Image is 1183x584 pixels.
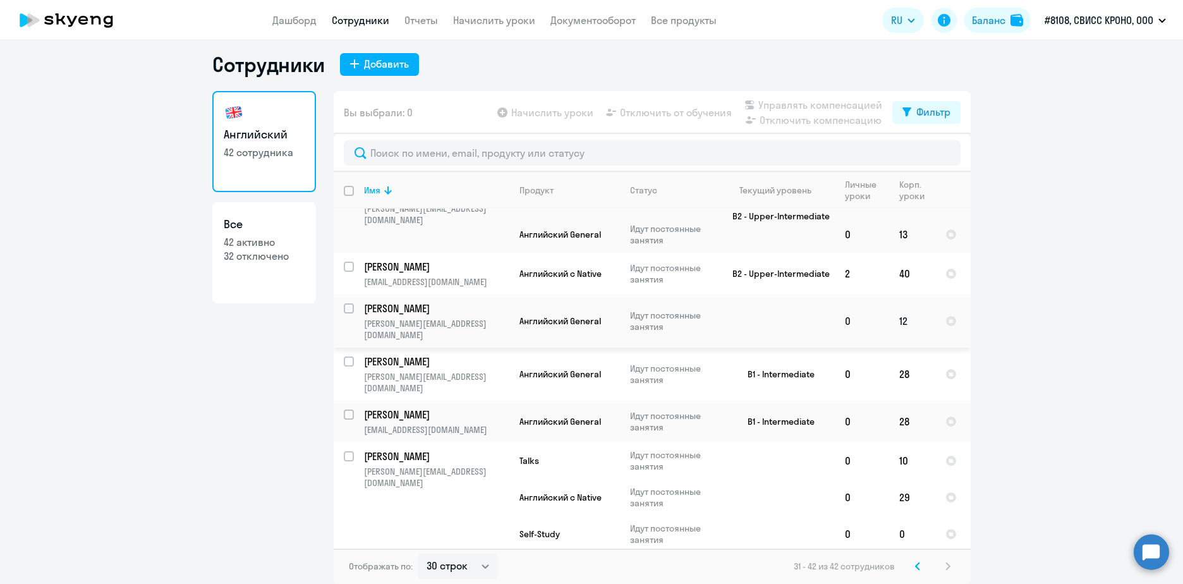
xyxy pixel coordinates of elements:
div: Имя [364,185,509,196]
div: Текущий уровень [739,185,811,196]
td: 0 [835,479,889,516]
td: 2 [835,253,889,295]
span: Английский General [519,416,601,427]
a: [PERSON_NAME] [364,408,509,422]
td: 0 [835,442,889,479]
p: [PERSON_NAME] [364,355,507,368]
img: balance [1010,14,1023,27]
p: 42 сотрудника [224,145,305,159]
td: 0 [835,216,889,253]
button: Добавить [340,53,419,76]
p: [PERSON_NAME][EMAIL_ADDRESS][DOMAIN_NAME] [364,203,509,226]
td: B2 - Upper-Intermediate [717,179,835,253]
h1: Сотрудники [212,52,325,77]
p: Идут постоянные занятия [630,363,717,386]
a: Английский42 сотрудника [212,91,316,192]
a: Документооборот [550,14,636,27]
span: Вы выбрали: 0 [344,105,413,120]
td: 0 [835,516,889,552]
td: 12 [889,295,935,348]
div: Продукт [519,185,554,196]
p: Идут постоянные занятия [630,486,717,509]
a: Сотрудники [332,14,389,27]
span: Английский General [519,368,601,380]
span: Английский General [519,315,601,327]
td: 29 [889,479,935,516]
p: [PERSON_NAME] [364,260,507,274]
td: 28 [889,348,935,401]
td: 10 [889,442,935,479]
p: Идут постоянные занятия [630,449,717,472]
a: Все42 активно32 отключено [212,202,316,303]
a: Все продукты [651,14,717,27]
a: Дашборд [272,14,317,27]
h3: Все [224,216,305,233]
p: [PERSON_NAME] [364,301,507,315]
span: Self-Study [519,528,560,540]
span: Talks [519,455,539,466]
div: Статус [630,185,657,196]
span: 31 - 42 из 42 сотрудников [794,561,895,572]
a: Отчеты [404,14,438,27]
td: 28 [889,401,935,442]
p: [PERSON_NAME] [364,408,507,422]
a: [PERSON_NAME] [364,301,509,315]
button: RU [882,8,924,33]
a: [PERSON_NAME] [364,449,509,463]
a: Начислить уроки [453,14,535,27]
td: B2 - Upper-Intermediate [717,253,835,295]
td: 0 [835,401,889,442]
p: [PERSON_NAME] [364,449,507,463]
td: 0 [889,516,935,552]
span: Английский с Native [519,268,602,279]
p: [EMAIL_ADDRESS][DOMAIN_NAME] [364,276,509,288]
a: [PERSON_NAME] [364,260,509,274]
p: 32 отключено [224,249,305,263]
div: Баланс [972,13,1005,28]
button: #8108, СВИСС КРОНО, ООО [1038,5,1172,35]
td: B1 - Intermediate [717,348,835,401]
button: Фильтр [892,101,961,124]
p: Идут постоянные занятия [630,223,717,246]
div: Фильтр [916,104,950,119]
p: [PERSON_NAME][EMAIL_ADDRESS][DOMAIN_NAME] [364,466,509,489]
a: [PERSON_NAME] [364,355,509,368]
p: Идут постоянные занятия [630,262,717,285]
p: [PERSON_NAME][EMAIL_ADDRESS][DOMAIN_NAME] [364,318,509,341]
td: 0 [835,348,889,401]
td: 0 [835,295,889,348]
span: Английский с Native [519,492,602,503]
input: Поиск по имени, email, продукту или статусу [344,140,961,166]
p: 42 активно [224,235,305,249]
div: Текущий уровень [727,185,834,196]
img: english [224,102,244,123]
span: RU [891,13,902,28]
p: #8108, СВИСС КРОНО, ООО [1045,13,1153,28]
td: B1 - Intermediate [717,401,835,442]
p: [EMAIL_ADDRESS][DOMAIN_NAME] [364,424,509,435]
h3: Английский [224,126,305,143]
td: 40 [889,253,935,295]
div: Добавить [364,56,409,71]
div: Личные уроки [845,179,889,202]
td: 13 [889,216,935,253]
p: [PERSON_NAME][EMAIL_ADDRESS][DOMAIN_NAME] [364,371,509,394]
p: Идут постоянные занятия [630,410,717,433]
p: Идут постоянные занятия [630,310,717,332]
p: Идут постоянные занятия [630,523,717,545]
span: Английский General [519,229,601,240]
div: Корп. уроки [899,179,935,202]
div: Имя [364,185,380,196]
span: Отображать по: [349,561,413,572]
button: Балансbalance [964,8,1031,33]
